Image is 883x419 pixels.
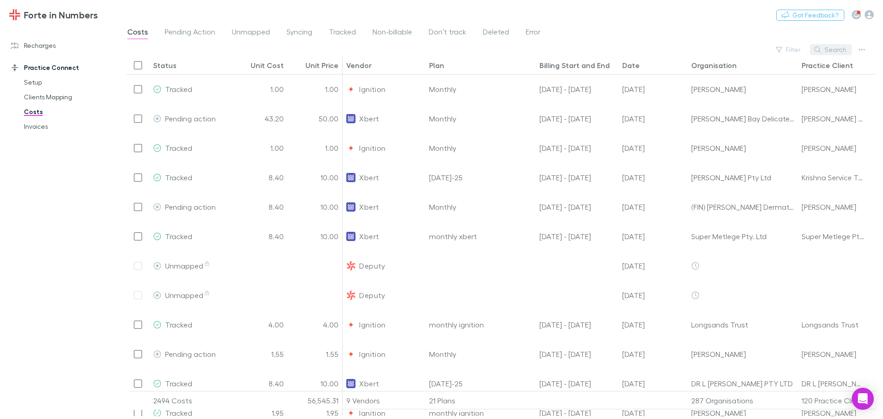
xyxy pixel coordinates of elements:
div: Billing Start and End [539,61,610,70]
a: Forte in Numbers [4,4,103,26]
div: 2494 Costs [149,391,232,410]
div: Plan [429,61,444,70]
div: 01 Apr - 01 May 25 [536,192,619,222]
div: 01 Jun - 30 Jun 25 [536,75,619,104]
div: Super Metlege Pty. Ltd [691,222,794,251]
div: [PERSON_NAME] [691,133,794,162]
div: 8.40 [232,222,287,251]
div: DR L [PERSON_NAME] PTY LTD [802,369,865,398]
div: 30 Jul 2025 [619,251,688,281]
span: Xbert [359,163,379,192]
div: 01 Jun - 30 Jun 25 [536,133,619,163]
img: Deputy's Logo [346,291,355,300]
div: 19 Jun 2025 [619,163,688,192]
div: 10.00 [287,192,343,222]
div: 1.00 [232,133,287,163]
div: Unit Price [305,61,338,70]
div: 4.00 [287,310,343,339]
div: Monthly [425,192,536,222]
span: Don’t track [429,27,466,39]
div: 20 Apr 2025 [619,104,688,133]
div: Organisation [691,61,737,70]
div: 30 Apr 2025 [619,339,688,369]
img: Xbert's Logo [346,114,355,123]
button: Filter [771,44,806,55]
div: 10.00 [287,369,343,398]
span: Unmapped [165,261,211,270]
div: (FIN) [PERSON_NAME] Dermatology [691,192,794,221]
div: Monthly [425,104,536,133]
div: monthly xbert [425,222,536,251]
span: Deleted [483,27,509,39]
div: Monthly [425,133,536,163]
span: Tracked [165,85,192,93]
a: Setup [15,75,124,90]
div: [PERSON_NAME] [691,75,794,103]
a: Invoices [15,119,124,134]
div: 56,545.31 [287,391,343,410]
span: Error [526,27,540,39]
span: Tracked [165,232,192,241]
div: 1.00 [287,75,343,104]
div: 29 Jun 2025 [619,133,688,163]
div: 8.40 [232,369,287,398]
div: 29 Jun 2025 [619,75,688,104]
div: [PERSON_NAME] [802,192,856,221]
div: 8.40 [232,192,287,222]
span: Costs [127,27,148,39]
a: Practice Connect [2,60,124,75]
span: Deputy [359,281,385,310]
img: Ignition's Logo [346,143,355,153]
span: Tracked [329,27,356,39]
span: Ignition [359,133,385,162]
div: 1.55 [232,339,287,369]
a: Recharges [2,38,124,53]
div: 1.55 [287,339,343,369]
span: Tracked [165,379,192,388]
div: [PERSON_NAME] Bay Ice Cream Company Pty. Ltd [802,104,865,133]
div: 30 Jul 2025 [619,281,688,310]
div: Longsands Trust [802,310,859,339]
div: 1.00 [287,133,343,163]
div: [DATE]-25 [425,163,536,192]
h3: Forte in Numbers [24,9,98,20]
div: [PERSON_NAME] Bay Delicatessen [691,104,794,133]
img: Xbert's Logo [346,232,355,241]
div: monthly ignition [425,310,536,339]
div: 20 Jun - 20 Jul 25 [536,163,619,192]
div: Open Intercom Messenger [852,388,874,410]
span: Unmapped [165,291,211,299]
span: Ignition [359,310,385,339]
div: Monthly [425,75,536,104]
div: Longsands Trust [691,310,794,339]
div: 01 May - 31 May 25 [536,310,619,339]
span: Pending action [165,202,216,211]
div: [PERSON_NAME] Pty Ltd [691,163,794,192]
span: Ignition [359,75,385,103]
div: 8.40 [232,163,287,192]
div: 10.00 [287,163,343,192]
span: Tracked [165,173,192,182]
div: 01 Apr - 30 Apr 25 [536,339,619,369]
div: 19 Jun 2025 [619,369,688,398]
div: Date [622,61,640,70]
span: Xbert [359,104,379,133]
span: Ignition [359,339,385,368]
a: Clients Mapping [15,90,124,104]
div: 10.00 [287,222,343,251]
div: Super Metlege Pty. Ltd [802,222,865,251]
div: 20 Apr 2025 [619,192,688,222]
span: Syncing [287,27,312,39]
span: Xbert [359,369,379,398]
div: 9 Vendors [343,391,425,410]
span: Pending Action [165,27,215,39]
div: [PERSON_NAME] [691,339,794,368]
span: Pending action [165,350,216,358]
span: Xbert [359,192,379,221]
img: Forte in Numbers's Logo [9,9,20,20]
div: 30 Apr 2025 [619,222,688,251]
img: Ignition's Logo [346,350,355,359]
span: Deputy [359,251,385,280]
div: Vendor [346,61,372,70]
div: 01 Apr - 01 May 25 [536,104,619,133]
